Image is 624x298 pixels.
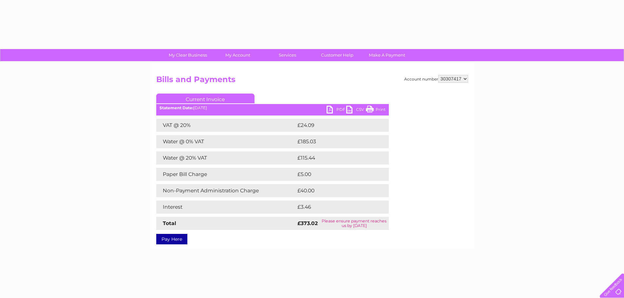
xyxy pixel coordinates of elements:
[296,184,376,197] td: £40.00
[320,217,389,230] td: Please ensure payment reaches us by [DATE]
[297,220,318,226] strong: £373.02
[163,220,176,226] strong: Total
[296,119,376,132] td: £24.09
[156,135,296,148] td: Water @ 0% VAT
[346,106,366,115] a: CSV
[296,168,374,181] td: £5.00
[296,135,377,148] td: £185.03
[156,119,296,132] td: VAT @ 20%
[156,75,468,87] h2: Bills and Payments
[211,49,265,61] a: My Account
[366,106,386,115] a: Print
[310,49,364,61] a: Customer Help
[156,234,187,244] a: Pay Here
[327,106,346,115] a: PDF
[161,49,215,61] a: My Clear Business
[156,94,255,103] a: Current Invoice
[404,75,468,83] div: Account number
[156,168,296,181] td: Paper Bill Charge
[296,201,374,214] td: £3.46
[156,151,296,165] td: Water @ 20% VAT
[160,105,193,110] b: Statement Date:
[156,106,389,110] div: [DATE]
[156,184,296,197] td: Non-Payment Administration Charge
[260,49,314,61] a: Services
[360,49,414,61] a: Make A Payment
[156,201,296,214] td: Interest
[296,151,376,165] td: £115.44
